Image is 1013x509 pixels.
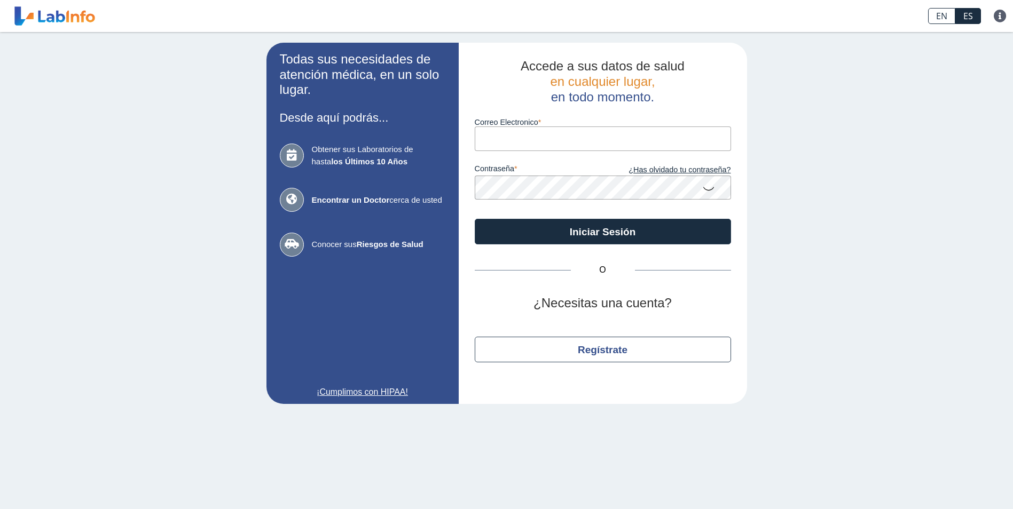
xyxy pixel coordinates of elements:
[280,111,445,124] h3: Desde aquí podrás...
[475,118,731,126] label: Correo Electronico
[955,8,981,24] a: ES
[521,59,685,73] span: Accede a sus datos de salud
[357,240,423,249] b: Riesgos de Salud
[312,194,445,206] span: cerca de usted
[550,74,655,89] span: en cualquier lugar,
[918,467,1001,497] iframe: Help widget launcher
[475,296,731,311] h2: ¿Necesitas una cuenta?
[331,157,407,166] b: los Últimos 10 Años
[280,52,445,98] h2: Todas sus necesidades de atención médica, en un solo lugar.
[312,195,390,204] b: Encontrar un Doctor
[551,90,654,104] span: en todo momento.
[475,219,731,244] button: Iniciar Sesión
[928,8,955,24] a: EN
[312,144,445,168] span: Obtener sus Laboratorios de hasta
[475,337,731,362] button: Regístrate
[475,164,603,176] label: contraseña
[280,386,445,399] a: ¡Cumplimos con HIPAA!
[312,238,445,251] span: Conocer sus
[603,164,731,176] a: ¿Has olvidado tu contraseña?
[571,264,635,276] span: O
